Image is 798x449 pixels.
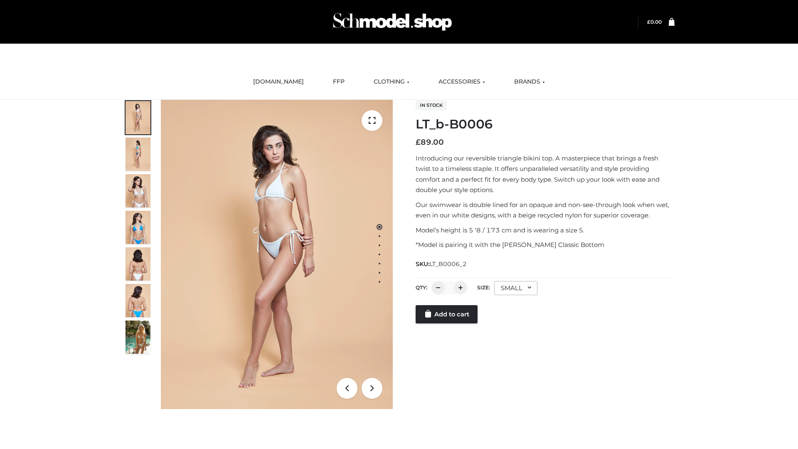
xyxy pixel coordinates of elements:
[494,281,537,295] div: SMALL
[432,73,491,91] a: ACCESSORIES
[647,19,662,25] bdi: 0.00
[126,174,150,207] img: ArielClassicBikiniTop_CloudNine_AzureSky_OW114ECO_3-scaled.jpg
[416,138,421,147] span: £
[647,19,662,25] a: £0.00
[126,138,150,171] img: ArielClassicBikiniTop_CloudNine_AzureSky_OW114ECO_2-scaled.jpg
[416,117,675,132] h1: LT_b-B0006
[126,247,150,281] img: ArielClassicBikiniTop_CloudNine_AzureSky_OW114ECO_7-scaled.jpg
[126,321,150,354] img: Arieltop_CloudNine_AzureSky2.jpg
[126,101,150,134] img: ArielClassicBikiniTop_CloudNine_AzureSky_OW114ECO_1-scaled.jpg
[416,239,675,250] p: *Model is pairing it with the [PERSON_NAME] Classic Bottom
[126,284,150,317] img: ArielClassicBikiniTop_CloudNine_AzureSky_OW114ECO_8-scaled.jpg
[416,138,444,147] bdi: 89.00
[161,100,393,409] img: LT_b-B0006
[508,73,551,91] a: BRANDS
[416,259,468,269] span: SKU:
[416,200,675,221] p: Our swimwear is double lined for an opaque and non-see-through look when wet, even in our white d...
[416,153,675,195] p: Introducing our reversible triangle bikini top. A masterpiece that brings a fresh twist to a time...
[429,260,467,268] span: LT_B0006_2
[647,19,650,25] span: £
[416,284,427,291] label: QTY:
[327,73,351,91] a: FFP
[477,284,490,291] label: Size:
[247,73,310,91] a: [DOMAIN_NAME]
[330,5,455,38] img: Schmodel Admin 964
[126,211,150,244] img: ArielClassicBikiniTop_CloudNine_AzureSky_OW114ECO_4-scaled.jpg
[416,225,675,236] p: Model’s height is 5 ‘8 / 173 cm and is wearing a size S.
[416,305,478,323] a: Add to cart
[367,73,416,91] a: CLOTHING
[416,100,447,110] span: In stock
